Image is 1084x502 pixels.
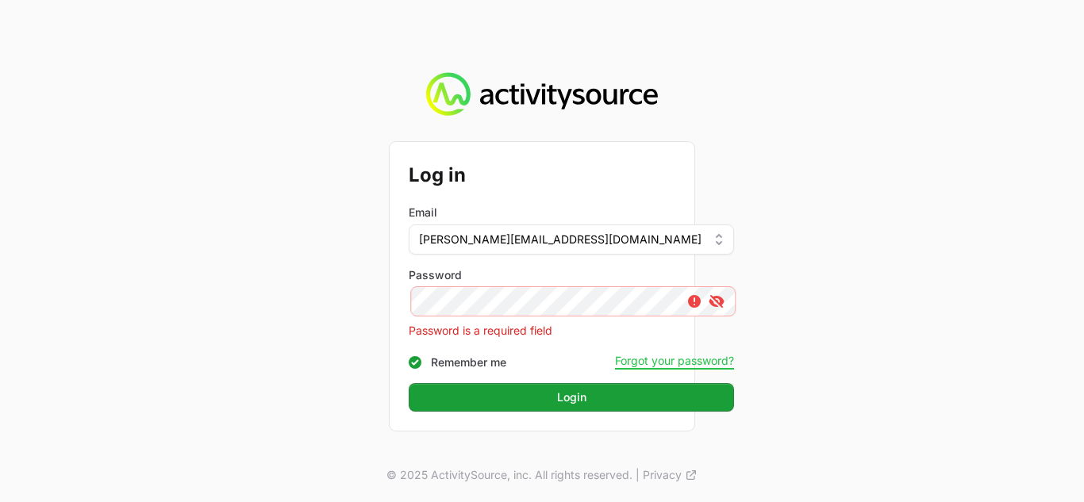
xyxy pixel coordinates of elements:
[418,388,725,407] span: Login
[409,267,734,283] label: Password
[386,467,632,483] p: © 2025 ActivitySource, inc. All rights reserved.
[636,467,640,483] span: |
[409,205,437,220] label: Email
[409,224,734,255] button: [PERSON_NAME][EMAIL_ADDRESS][DOMAIN_NAME]
[426,72,657,117] img: Activity Source
[409,383,734,412] button: Login
[409,161,734,190] h2: Log in
[409,323,734,339] p: Password is a required field
[419,232,702,247] span: [PERSON_NAME][EMAIL_ADDRESS][DOMAIN_NAME]
[431,354,506,370] label: Remember me
[615,354,734,368] button: Forgot your password?
[643,467,698,483] a: Privacy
